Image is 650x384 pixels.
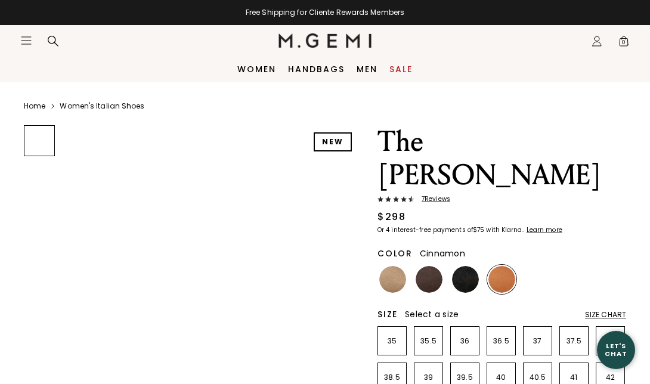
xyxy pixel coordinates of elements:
img: Black [452,266,479,293]
a: Home [24,101,45,111]
a: Learn more [525,227,562,234]
p: 38 [596,336,624,346]
a: Men [357,64,377,74]
p: 40.5 [524,373,552,382]
p: 39.5 [451,373,479,382]
p: 41 [560,373,588,382]
a: 7Reviews [377,196,626,205]
p: 37.5 [560,336,588,346]
img: The Brenda [24,270,54,300]
p: 36.5 [487,336,515,346]
h2: Color [377,249,413,258]
p: 40 [487,373,515,382]
klarna-placement-style-cta: Learn more [527,225,562,234]
div: Let's Chat [597,342,635,357]
button: Open site menu [20,35,32,47]
a: Women [237,64,276,74]
img: Chocolate [416,266,442,293]
img: The Brenda [24,306,54,336]
p: 37 [524,336,552,346]
p: 42 [596,373,624,382]
span: Select a size [405,308,459,320]
img: M.Gemi [278,33,372,48]
img: Biscuit [379,266,406,293]
klarna-placement-style-body: Or 4 interest-free payments of [377,225,473,234]
p: 38.5 [378,373,406,382]
img: The Brenda [24,234,54,264]
p: 39 [414,373,442,382]
img: The Brenda [24,198,54,228]
a: Sale [389,64,413,74]
div: Size Chart [585,310,626,320]
div: NEW [314,132,352,151]
p: 36 [451,336,479,346]
p: 35 [378,336,406,346]
img: The Brenda [24,162,54,191]
div: $298 [377,210,406,224]
img: The Brenda [24,342,54,372]
span: 7 Review s [414,196,450,203]
a: Handbags [288,64,345,74]
h1: The [PERSON_NAME] [377,125,626,192]
span: Cinnamon [420,247,465,259]
span: 0 [618,38,630,49]
p: 35.5 [414,336,442,346]
a: Women's Italian Shoes [60,101,144,111]
klarna-placement-style-amount: $75 [473,225,484,234]
klarna-placement-style-body: with Klarna [486,225,525,234]
img: Cinnamon [488,266,515,293]
h2: Size [377,309,398,319]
